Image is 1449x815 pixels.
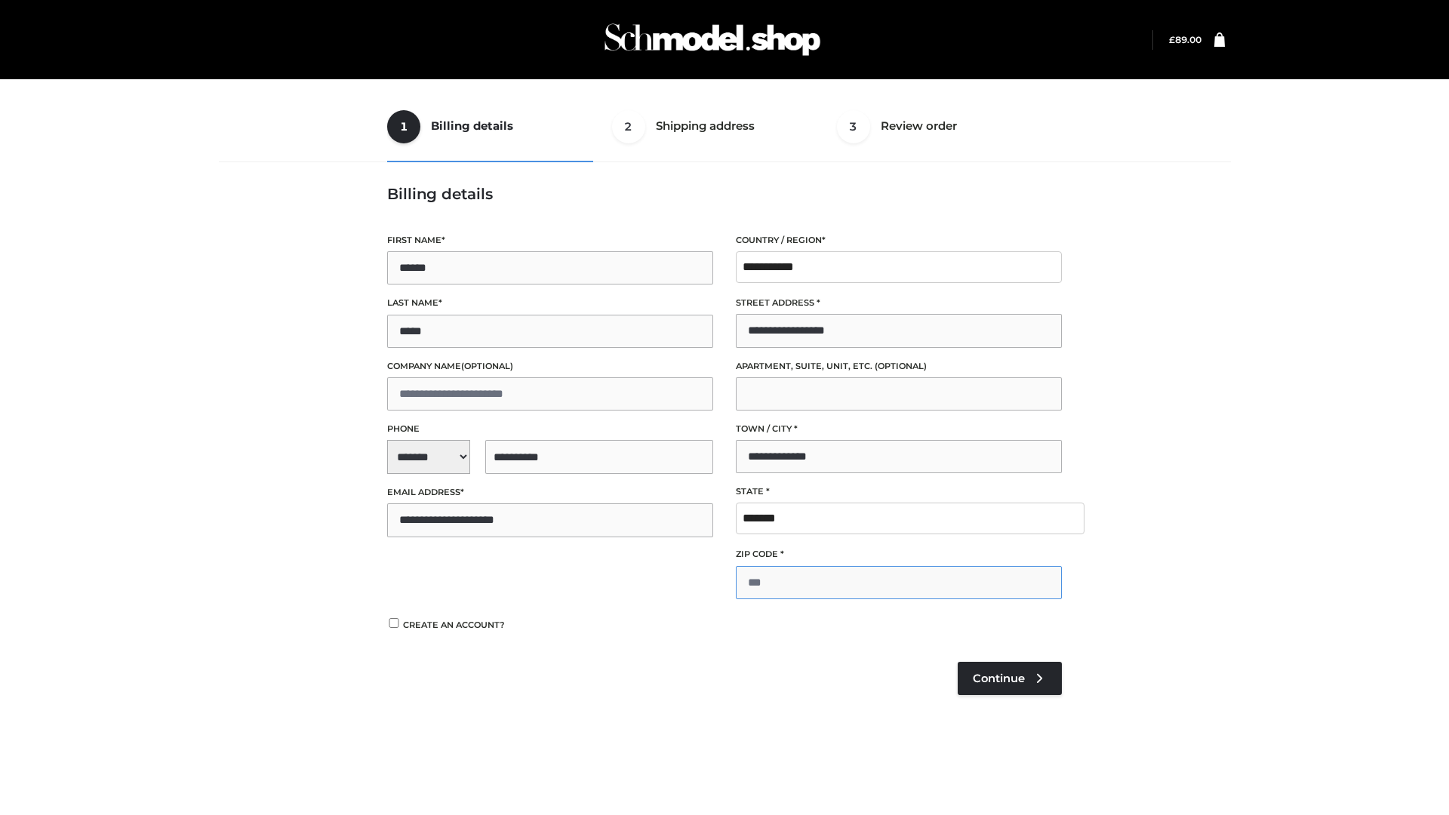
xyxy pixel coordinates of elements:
img: Schmodel Admin 964 [599,10,826,69]
label: Phone [387,422,713,436]
bdi: 89.00 [1169,34,1201,45]
span: (optional) [461,361,513,371]
span: Continue [973,672,1025,685]
span: £ [1169,34,1175,45]
a: £89.00 [1169,34,1201,45]
label: Email address [387,485,713,500]
a: Continue [958,662,1062,695]
span: (optional) [875,361,927,371]
label: Country / Region [736,233,1062,248]
label: Apartment, suite, unit, etc. [736,359,1062,374]
label: Street address [736,296,1062,310]
label: Company name [387,359,713,374]
label: Last name [387,296,713,310]
label: Town / City [736,422,1062,436]
h3: Billing details [387,185,1062,203]
label: First name [387,233,713,248]
label: ZIP Code [736,547,1062,561]
input: Create an account? [387,618,401,628]
label: State [736,484,1062,499]
span: Create an account? [403,620,505,630]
